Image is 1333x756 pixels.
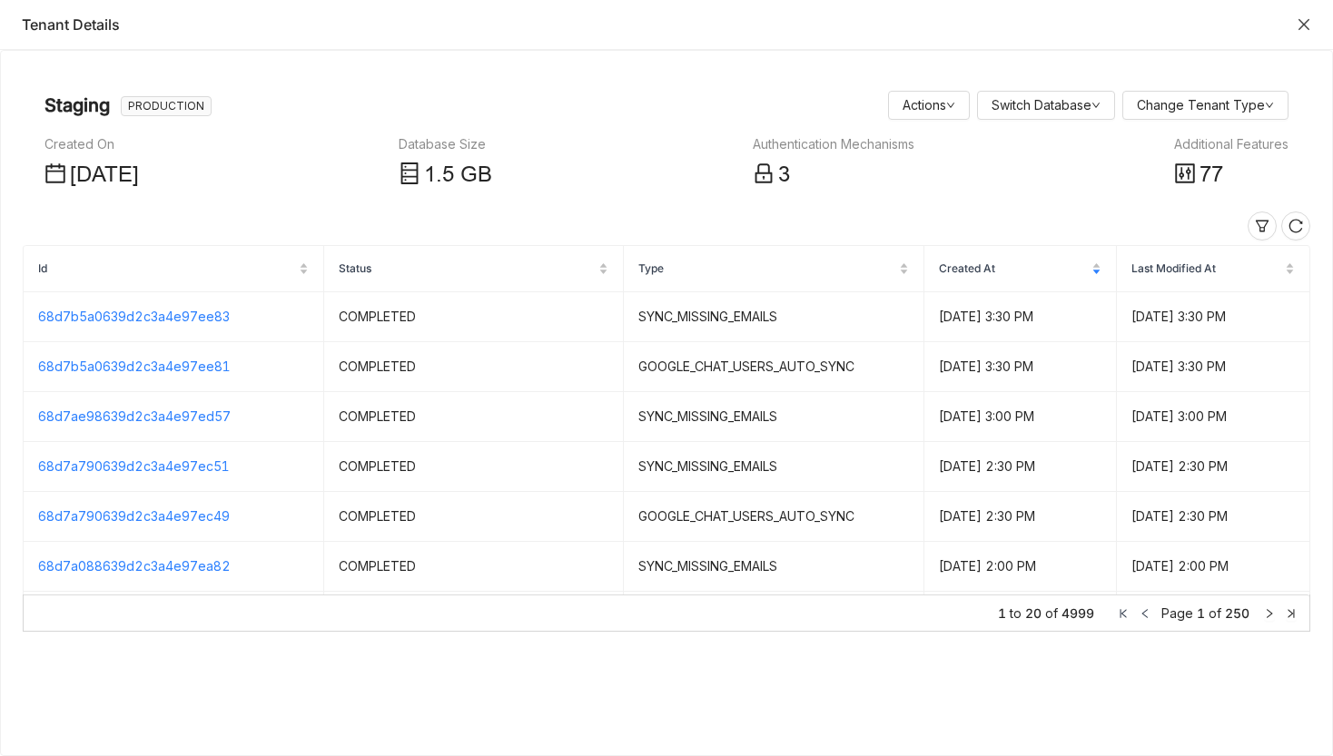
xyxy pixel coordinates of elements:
button: Close [1297,17,1311,32]
td: COMPLETED [324,342,625,392]
td: GOOGLE_CHAT_USERS_AUTO_SYNC [624,492,924,542]
span: .5 GB [436,162,492,187]
td: COMPLETED [324,392,625,442]
td: [DATE] 2:30 PM [924,442,1118,492]
span: 250 [1225,605,1249,621]
a: 68d7b5a0639d2c3a4e97ee81 [38,358,231,374]
div: Created On [44,134,139,154]
button: Change Tenant Type [1122,91,1289,120]
td: [DATE] 3:00 PM [924,392,1118,442]
a: Switch Database [992,97,1101,113]
td: COMPLETED [324,542,625,592]
span: 20 [1025,604,1042,623]
td: SYNC_MISSING_EMAILS [624,592,924,642]
td: [DATE] 2:30 PM [1117,492,1310,542]
td: COMPLETED [324,292,625,342]
span: of [1209,605,1221,621]
td: [DATE] 2:00 PM [924,542,1118,592]
a: 68d7a790639d2c3a4e97ec49 [38,508,230,524]
a: 68d7a088639d2c3a4e97ea82 [38,558,231,574]
a: Change Tenant Type [1137,97,1274,113]
nz-tag: PRODUCTION [121,96,212,116]
div: Additional Features [1174,134,1289,154]
span: 1 [998,604,1006,623]
a: 68d7b5a0639d2c3a4e97ee83 [38,309,230,324]
a: 68d7a790639d2c3a4e97ec51 [38,458,230,474]
span: 4999 [1061,604,1094,623]
td: SYNC_MISSING_EMAILS [624,392,924,442]
td: SYNC_MISSING_EMAILS [624,442,924,492]
td: [DATE] 3:00 PM [1117,392,1310,442]
td: COMPLETED [324,592,625,642]
td: COMPLETED [324,492,625,542]
span: of [1045,604,1058,623]
span: Page [1161,605,1193,621]
td: [DATE] 2:00 PM [1117,542,1310,592]
td: SYNC_MISSING_EMAILS [624,542,924,592]
td: COMPLETED [324,442,625,492]
td: [DATE] 1:30 PM [924,592,1118,642]
td: [DATE] 3:30 PM [924,292,1118,342]
span: 1 [424,162,436,187]
td: [DATE] 3:30 PM [1117,292,1310,342]
button: Switch Database [977,91,1115,120]
a: Actions [903,97,955,113]
td: GOOGLE_CHAT_USERS_AUTO_SYNC [624,342,924,392]
td: [DATE] 3:30 PM [1117,342,1310,392]
span: 77 [1200,162,1223,187]
td: [DATE] 2:30 PM [1117,442,1310,492]
span: to [1010,604,1022,623]
a: 68d7ae98639d2c3a4e97ed57 [38,408,231,424]
div: Authentication Mechanisms [753,134,914,154]
td: [DATE] 3:30 PM [924,342,1118,392]
span: 3 [778,162,790,187]
td: [DATE] 2:30 PM [924,492,1118,542]
span: [DATE] [70,162,139,187]
div: Tenant Details [22,15,1288,34]
td: [DATE] 1:30 PM [1117,592,1310,642]
span: 1 [1197,605,1205,621]
td: SYNC_MISSING_EMAILS [624,292,924,342]
button: Actions [888,91,970,120]
div: Database Size [399,134,492,154]
nz-page-header-title: Staging [44,91,110,120]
